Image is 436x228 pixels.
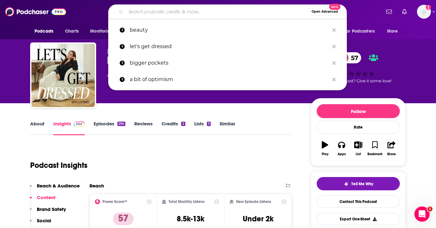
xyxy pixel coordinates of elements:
span: Open Advanced [312,10,338,13]
button: Apps [333,137,350,160]
div: 294 [117,122,125,126]
img: Podchaser - Follow, Share and Rate Podcasts [5,6,66,18]
p: a bit of optimism [130,71,329,88]
a: Charts [61,25,83,37]
p: 57 [113,212,134,225]
span: New [329,4,340,10]
div: A weekly podcast [107,72,210,79]
div: 2 [181,122,185,126]
img: Let's Get Dressed [31,44,95,107]
span: 1 [427,206,433,212]
span: [PERSON_NAME] [107,48,152,54]
span: More [387,27,398,36]
button: Bookmark [367,137,383,160]
button: Play [317,137,333,160]
span: Good podcast? Give it some love! [325,79,392,83]
span: Charts [65,27,79,36]
p: Brand Safety [37,206,66,212]
span: Tell Me Why [351,181,373,187]
button: open menu [383,25,406,37]
p: let's get dressed [130,38,329,55]
span: 57 [345,52,361,63]
h2: New Episode Listens [236,199,271,204]
button: Open AdvancedNew [309,8,341,16]
a: InsightsPodchaser Pro [53,121,85,135]
h3: Under 2k [243,214,274,224]
a: beauty [108,22,347,38]
span: Podcasts [35,27,53,36]
p: Social [37,218,51,224]
svg: Add a profile image [426,5,431,10]
div: Share [387,152,396,156]
div: 57Good podcast? Give it some love! [311,48,406,87]
a: Credits2 [162,121,185,135]
h2: Reach [89,183,104,189]
a: bigger pockets [108,55,347,71]
a: Show notifications dropdown [400,6,409,17]
div: Play [322,152,328,156]
a: Show notifications dropdown [384,6,394,17]
p: Reach & Audience [37,183,80,189]
div: Bookmark [367,152,382,156]
iframe: Intercom live chat [414,206,430,222]
h1: Podcast Insights [30,161,88,170]
input: Search podcasts, credits, & more... [126,7,309,17]
h2: Power Score™ [102,199,127,204]
p: Content [37,194,56,200]
img: Podchaser Pro [74,122,85,127]
button: Share [383,137,400,160]
button: tell me why sparkleTell Me Why [317,177,400,190]
span: Logged in as AparnaKulkarni [417,5,431,19]
button: Export One-Sheet [317,213,400,225]
a: a bit of optimism [108,71,347,88]
button: open menu [340,25,384,37]
button: Reach & Audience [30,183,80,194]
button: Show profile menu [417,5,431,19]
span: For Podcasters [344,27,375,36]
a: Lists3 [194,121,211,135]
img: User Profile [417,5,431,19]
p: beauty [130,22,329,38]
button: open menu [86,25,121,37]
div: List [356,152,361,156]
button: Follow [317,104,400,118]
a: About [30,121,44,135]
h3: 8.5k-13k [177,214,204,224]
div: Search podcasts, credits, & more... [108,4,347,19]
div: Rate [317,121,400,134]
button: List [350,137,367,160]
div: 3 [207,122,211,126]
button: open menu [30,25,62,37]
span: Monitoring [90,27,113,36]
a: Similar [220,121,235,135]
img: tell me why sparkle [344,181,349,187]
a: let's get dressed [108,38,347,55]
a: 57 [338,52,361,63]
a: Reviews [134,121,153,135]
p: bigger pockets [130,55,329,71]
div: Apps [338,152,346,156]
button: Brand Safety [30,206,66,218]
button: Content [30,194,56,206]
h2: Total Monthly Listens [168,199,204,204]
a: Contact This Podcast [317,195,400,208]
a: Episodes294 [94,121,125,135]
